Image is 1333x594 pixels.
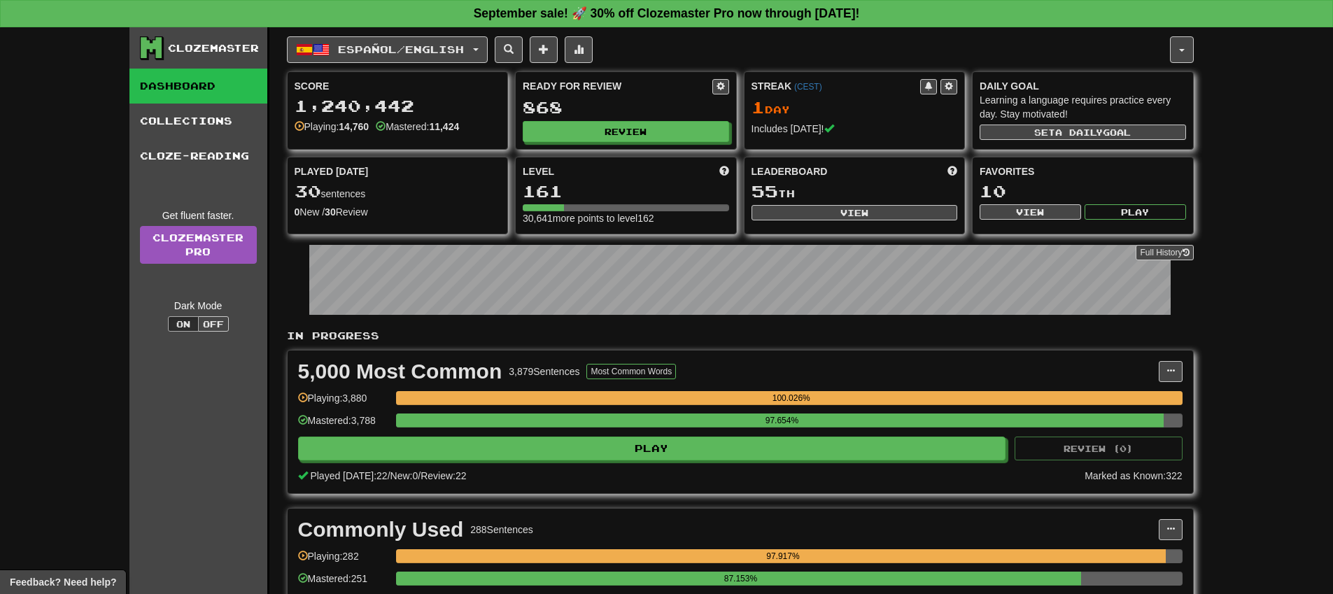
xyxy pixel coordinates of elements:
[400,413,1164,427] div: 97.654%
[295,97,501,115] div: 1,240,442
[388,470,390,481] span: /
[298,413,389,437] div: Mastered: 3,788
[719,164,729,178] span: Score more points to level up
[295,181,321,201] span: 30
[530,36,558,63] button: Add sentence to collection
[400,391,1183,405] div: 100.026%
[980,204,1081,220] button: View
[287,36,488,63] button: Español/English
[523,211,729,225] div: 30,641 more points to level 162
[339,121,369,132] strong: 14,760
[140,226,257,264] a: ClozemasterPro
[287,329,1194,343] p: In Progress
[295,120,369,134] div: Playing:
[1136,245,1193,260] button: Full History
[523,79,712,93] div: Ready for Review
[295,164,369,178] span: Played [DATE]
[495,36,523,63] button: Search sentences
[140,299,257,313] div: Dark Mode
[168,316,199,332] button: On
[470,523,533,537] div: 288 Sentences
[295,205,501,219] div: New / Review
[980,164,1186,178] div: Favorites
[325,206,336,218] strong: 30
[980,93,1186,121] div: Learning a language requires practice every day. Stay motivated!
[752,79,921,93] div: Streak
[421,470,466,481] span: Review: 22
[298,549,389,572] div: Playing: 282
[338,43,464,55] span: Español / English
[295,79,501,93] div: Score
[400,572,1081,586] div: 87.153%
[168,41,259,55] div: Clozemaster
[1015,437,1183,460] button: Review (0)
[418,470,421,481] span: /
[752,181,778,201] span: 55
[400,549,1166,563] div: 97.917%
[752,122,958,136] div: Includes [DATE]!
[198,316,229,332] button: Off
[523,99,729,116] div: 868
[752,205,958,220] button: View
[298,437,1006,460] button: Play
[752,183,958,201] div: th
[298,361,502,382] div: 5,000 Most Common
[310,470,387,481] span: Played [DATE]: 22
[376,120,459,134] div: Mastered:
[980,183,1186,200] div: 10
[474,6,860,20] strong: September sale! 🚀 30% off Clozemaster Pro now through [DATE]!
[586,364,676,379] button: Most Common Words
[295,183,501,201] div: sentences
[298,391,389,414] div: Playing: 3,880
[390,470,418,481] span: New: 0
[980,79,1186,93] div: Daily Goal
[523,164,554,178] span: Level
[565,36,593,63] button: More stats
[295,206,300,218] strong: 0
[10,575,116,589] span: Open feedback widget
[523,121,729,142] button: Review
[752,97,765,117] span: 1
[1085,469,1182,483] div: Marked as Known: 322
[129,104,267,139] a: Collections
[1055,127,1103,137] span: a daily
[429,121,459,132] strong: 11,424
[509,365,579,379] div: 3,879 Sentences
[129,69,267,104] a: Dashboard
[1085,204,1186,220] button: Play
[140,208,257,222] div: Get fluent faster.
[523,183,729,200] div: 161
[947,164,957,178] span: This week in points, UTC
[794,82,822,92] a: (CEST)
[980,125,1186,140] button: Seta dailygoal
[752,99,958,117] div: Day
[129,139,267,174] a: Cloze-Reading
[752,164,828,178] span: Leaderboard
[298,519,464,540] div: Commonly Used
